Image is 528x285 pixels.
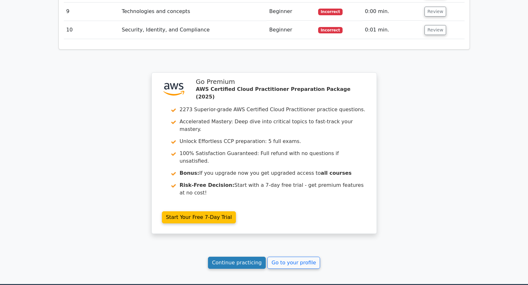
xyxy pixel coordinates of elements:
[424,7,446,17] button: Review
[64,3,119,21] td: 9
[362,3,422,21] td: 0:00 min.
[208,257,266,269] a: Continue practicing
[267,257,320,269] a: Go to your profile
[362,21,422,39] td: 0:01 min.
[119,3,267,21] td: Technologies and concepts
[162,211,236,223] a: Start Your Free 7-Day Trial
[318,9,343,15] span: Incorrect
[64,21,119,39] td: 10
[318,27,343,33] span: Incorrect
[267,21,316,39] td: Beginner
[424,25,446,35] button: Review
[119,21,267,39] td: Security, Identity, and Compliance
[267,3,316,21] td: Beginner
